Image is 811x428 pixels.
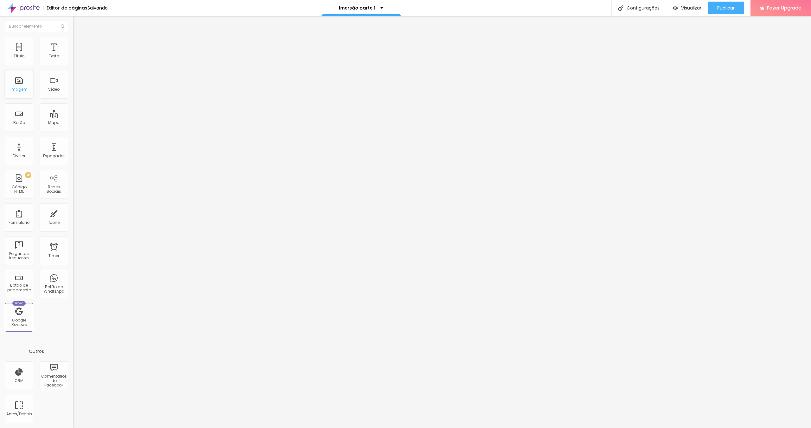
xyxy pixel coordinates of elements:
input: Buscar elemento [5,21,68,32]
div: Imagem [10,87,28,92]
div: CRM [15,379,23,383]
div: Botão [13,120,25,125]
div: Salvando... [87,6,111,10]
div: Botão do WhatsApp [41,285,66,294]
img: Icone [618,5,623,11]
div: Divisor [13,154,25,158]
div: Título [14,54,24,58]
div: Perguntas frequentes [6,251,31,261]
span: Publicar [717,5,735,10]
div: Botão de pagamento [6,283,31,292]
img: view-1.svg [673,5,678,11]
div: Novo [12,301,26,306]
div: Espaçador [43,154,65,158]
div: Mapa [48,120,60,125]
div: Comentários do Facebook [41,374,66,388]
div: Google Reviews [6,318,31,327]
button: Visualizar [666,2,708,14]
div: Código HTML [6,185,31,194]
img: Icone [61,24,65,28]
p: Imersão parte 1 [339,6,375,10]
div: Antes/Depois [6,412,31,416]
div: Ícone [48,220,60,225]
div: Editor de páginas [43,6,87,10]
div: Vídeo [48,87,60,92]
span: Visualizar [681,5,701,10]
div: Texto [49,54,59,58]
div: Redes Sociais [41,185,66,194]
iframe: Editor [73,16,811,428]
button: Publicar [708,2,744,14]
div: Timer [48,254,59,258]
span: Fazer Upgrade [767,5,801,10]
div: Formulário [9,220,29,225]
